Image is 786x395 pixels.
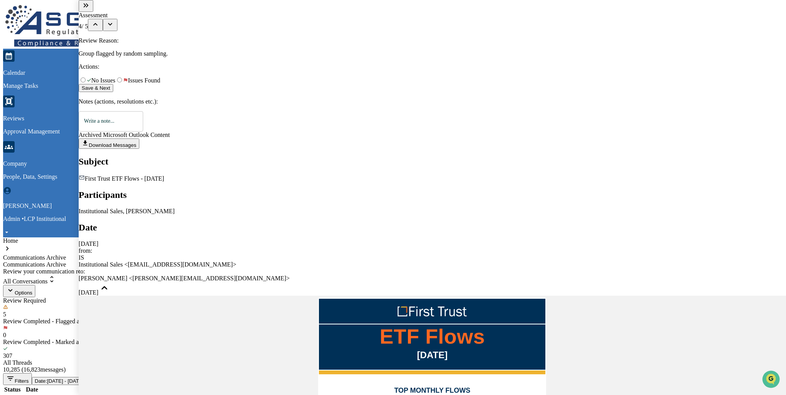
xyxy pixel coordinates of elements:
[8,16,140,28] p: How can we help?
[3,275,783,285] div: All Conversations
[3,261,783,268] div: Communications Archive
[3,173,783,180] p: People, Data, Settings
[24,104,62,110] span: [PERSON_NAME]
[3,254,783,261] div: Communications Archive
[3,82,783,89] p: Manage Tasks
[3,346,8,351] img: icon
[761,370,782,390] iframe: Open customer support
[3,311,783,318] div: 5
[79,84,113,92] button: Save & Next
[3,332,783,339] div: 0
[3,352,783,359] div: 307
[79,37,786,44] p: Review Reason:
[79,261,786,268] div: Institutional Sales <[EMAIL_ADDRESS][DOMAIN_NAME]>
[43,386,312,393] th: Topic
[117,77,122,82] input: FlagIssues Found
[4,386,21,393] th: Status
[3,359,783,366] div: All Threads
[63,136,95,144] span: Attestations
[22,386,43,393] th: Date
[3,202,783,209] p: [PERSON_NAME]
[8,97,20,109] img: Jack Rasmussen
[3,128,783,135] p: Approval Management
[3,69,783,76] p: Calendar
[79,23,82,30] span: 4
[79,208,786,215] div: Institutional Sales, [PERSON_NAME]
[89,142,136,148] span: Download Messages
[3,339,783,346] div: Review Completed - Marked as OK
[16,59,30,72] img: 4531339965365_218c74b014194aa58b9b_72.jpg
[35,59,126,66] div: Start new chat
[35,66,106,72] div: We're available if you need us!
[398,306,467,316] img: First Trust Logo
[8,59,21,72] img: 1746055101610-c473b297-6a78-478c-a979-82029cc54cd1
[54,169,93,175] a: Powered byPylon
[79,98,786,105] p: Notes (actions, resolutions etc.):
[5,133,53,147] a: 🖐️Preclearance
[3,216,783,222] p: Admin • LCP Institutional
[3,115,783,122] p: Reviews
[3,318,783,325] div: Review Completed - Flagged as Issue
[15,151,48,158] span: Data Lookup
[76,170,93,175] span: Pylon
[82,23,88,30] span: / 5
[3,237,783,244] div: Home
[123,77,128,82] img: Flag
[68,104,84,110] span: [DATE]
[5,148,51,161] a: 🔎Data Lookup
[79,63,786,70] p: Actions:
[21,366,66,373] span: ( 16,823 messages)
[56,137,62,143] div: 🗄️
[79,254,786,261] div: IS
[79,138,139,149] button: Download Messages
[128,77,160,84] span: Issues Found
[79,50,786,57] p: Group flagged by random sampling.
[327,387,538,395] h1: Top Monthly Flows
[3,325,8,330] img: icon
[53,133,98,147] a: 🗄️Attestations
[15,136,50,144] span: Preclearance
[79,175,164,182] span: First Trust ETF Flows - [DATE]
[3,297,783,304] div: Review Required
[8,85,51,91] div: Past conversations
[79,275,290,282] div: [PERSON_NAME] <[PERSON_NAME][EMAIL_ADDRESS][DOMAIN_NAME]>
[79,240,786,247] div: [DATE]
[79,132,786,138] div: Archived Microsoft Outlook Content
[79,222,786,233] h2: Date
[81,77,86,82] input: CheckmarkNo Issues
[79,156,786,167] h2: Subject
[8,151,14,158] div: 🔎
[79,268,85,275] span: to:
[119,84,140,93] button: See all
[87,77,91,82] img: Checkmark
[3,304,8,309] img: icon
[79,190,786,200] h2: Participants
[79,247,92,254] span: from:
[3,268,783,275] div: Review your communication records across channels
[319,350,545,360] p: [DATE]
[130,61,140,70] button: Start new chat
[32,377,87,385] button: Date:[DATE] - [DATE]
[47,378,84,384] span: [DATE] - [DATE]
[3,285,35,297] button: Options
[3,160,783,167] p: Company
[79,289,99,295] time: Thursday, August 14, 2025 at 11:50:00 AM
[15,105,21,111] img: 1746055101610-c473b297-6a78-478c-a979-82029cc54cd1
[64,104,66,110] span: •
[79,12,786,19] div: Assessment
[20,35,127,43] input: Clear
[3,366,783,373] div: 10,285
[3,3,147,49] img: logo
[3,373,32,385] button: Filters
[91,77,116,84] span: No Issues
[8,137,14,143] div: 🖐️
[319,324,545,348] p: ETF Flows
